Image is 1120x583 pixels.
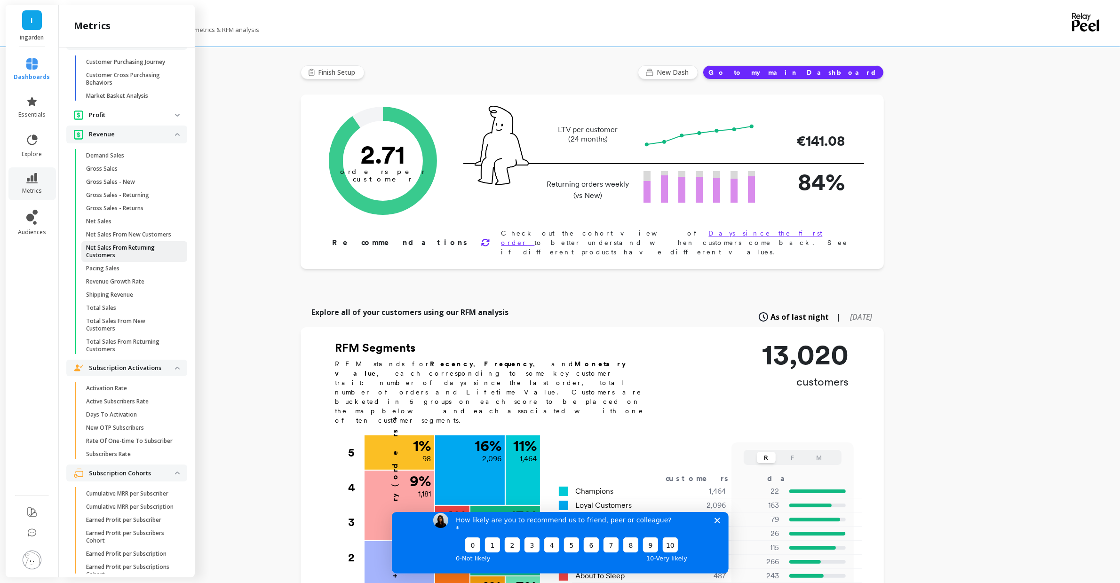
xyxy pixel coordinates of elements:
img: profile picture [23,551,41,569]
p: Active Subscribers Rate [86,398,149,405]
span: explore [22,150,42,158]
p: Customer Purchasing Journey [86,58,165,66]
div: 5 [349,435,364,470]
p: Earned Profit per Subscribers Cohort [86,529,176,544]
text: 2.71 [360,139,405,170]
p: LTV per customer (24 months) [544,125,632,144]
p: 79 [738,514,779,525]
p: 266 [738,556,779,567]
p: Market Basket Analysis [86,92,148,100]
p: Explore all of your customers using our RFM analysis [312,307,509,318]
p: Subscription Activations [89,363,175,373]
h2: RFM Segments [335,340,655,355]
h2: metrics [74,19,111,32]
div: 487 [670,570,737,582]
span: New Dash [657,68,692,77]
p: Cumulative MRR per Subscription [86,503,174,511]
tspan: orders per [340,167,426,176]
p: ingarden [15,34,49,41]
b: Recency [430,360,474,368]
iframe: Survey by Kateryna from Peel [392,512,729,574]
p: Pacing Sales [86,265,119,272]
p: Recommendations [333,237,469,248]
p: Customer Cross Purchasing Behaviors [86,71,176,87]
p: Cumulative MRR per Subscriber [86,490,168,497]
p: 1,181 [419,488,431,500]
p: 1,464 [520,453,537,465]
p: Gross Sales [86,165,118,173]
p: Activation Rate [86,385,127,392]
p: 84% [770,164,845,199]
p: Net Sales From Returning Customers [86,244,176,259]
p: Total Sales [86,304,116,312]
p: 163 [738,500,779,511]
p: 243 [738,570,779,582]
p: 22 [738,486,779,497]
p: 13,020 [763,340,849,369]
span: I [31,15,33,26]
span: About to Sleep [576,570,625,582]
p: 2,096 [483,453,502,465]
div: customers [666,473,742,484]
img: down caret icon [175,367,180,370]
p: Returning orders weekly (vs New) [544,179,632,201]
p: Check out the cohort view of to better understand when customers come back. See if different prod... [501,228,854,257]
img: down caret icon [175,114,180,117]
div: 4 [349,470,364,505]
button: Finish Setup [301,65,365,79]
img: navigation item icon [74,468,83,478]
span: essentials [18,111,46,118]
p: Demand Sales [86,152,124,159]
p: Gross Sales - New [86,178,135,186]
span: Champions [576,486,614,497]
p: Earned Profit per Subscription [86,550,167,558]
img: down caret icon [175,133,180,136]
p: Total Sales From Returning Customers [86,338,176,353]
span: | [837,311,841,323]
b: Frequency [485,360,533,368]
p: Earned Profit per Subscriber [86,516,161,524]
span: metrics [22,187,42,195]
div: days [767,473,806,484]
p: 26 [738,528,779,539]
p: €141.08 [770,130,845,151]
img: navigation item icon [74,364,83,371]
p: 4 % [445,509,467,524]
p: 11 % [514,438,537,453]
tspan: customer [353,175,413,183]
span: [DATE] [850,312,873,322]
p: 98 [423,453,431,465]
button: New Dash [638,65,698,79]
p: Subscription Cohorts [89,469,175,478]
p: Earned Profit per Subscriptions Cohort [86,563,176,578]
p: Days To Activation [86,411,137,418]
button: M [810,452,828,463]
p: Revenue [89,130,175,139]
p: Subscribers Rate [86,450,131,458]
p: Profit [89,110,175,120]
button: R [757,452,776,463]
p: Gross Sales - Returning [86,191,149,199]
p: Net Sales From New Customers [86,231,171,238]
div: 3 [349,505,364,540]
p: Net Sales [86,218,111,225]
span: audiences [18,228,46,236]
img: navigation item icon [74,110,83,120]
div: 2,096 [670,500,737,511]
p: RFM stands for , , and , each corresponding to some key customer trait: number of days since the ... [335,359,655,425]
img: navigation item icon [74,129,83,139]
p: New OTP Subscribers [86,424,144,432]
p: 16 % [475,438,502,453]
span: dashboards [14,73,50,81]
p: customers [763,374,849,389]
